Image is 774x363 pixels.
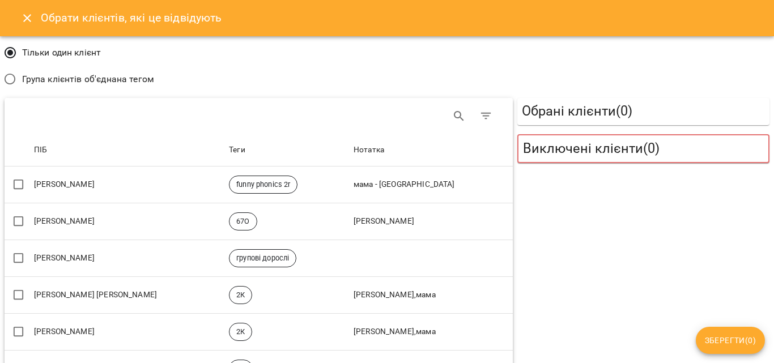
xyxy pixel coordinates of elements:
td: [PERSON_NAME] [PERSON_NAME] [32,276,227,313]
td: [PERSON_NAME],мама [351,313,513,350]
div: Table Toolbar [5,98,513,134]
h6: Обрати клієнтів, які це відвідують [41,9,222,27]
span: групові дорослі [229,253,296,263]
td: мама - [GEOGRAPHIC_DATA] [351,166,513,203]
span: Нотатка [354,143,511,157]
td: [PERSON_NAME] [32,313,227,350]
td: [PERSON_NAME] [32,203,227,240]
button: Фільтр [473,103,500,130]
div: Sort [229,143,245,157]
button: Search [445,103,473,130]
td: [PERSON_NAME] [32,240,227,276]
div: Sort [34,143,47,157]
span: ПІБ [34,143,224,157]
td: [PERSON_NAME] [32,166,227,203]
span: 2К [229,327,252,337]
td: [PERSON_NAME],мама [351,276,513,313]
span: 2К [229,290,252,300]
span: Група клієнтів об'єднана тегом [22,72,154,86]
div: Теги [229,143,245,157]
div: Нотатка [354,143,384,157]
span: Тільки один клієнт [22,46,101,59]
td: [PERSON_NAME] [351,203,513,240]
div: ПІБ [34,143,47,157]
span: Теги [229,143,349,157]
span: 67О [229,216,256,227]
h5: Обрані клієнти ( 0 ) [522,103,765,120]
span: funny phonics 2r [229,180,297,190]
div: Sort [354,143,384,157]
span: Зберегти ( 0 ) [705,334,756,347]
button: Зберегти(0) [696,327,765,354]
h5: Виключені клієнти ( 0 ) [523,140,764,157]
button: Close [14,5,41,32]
